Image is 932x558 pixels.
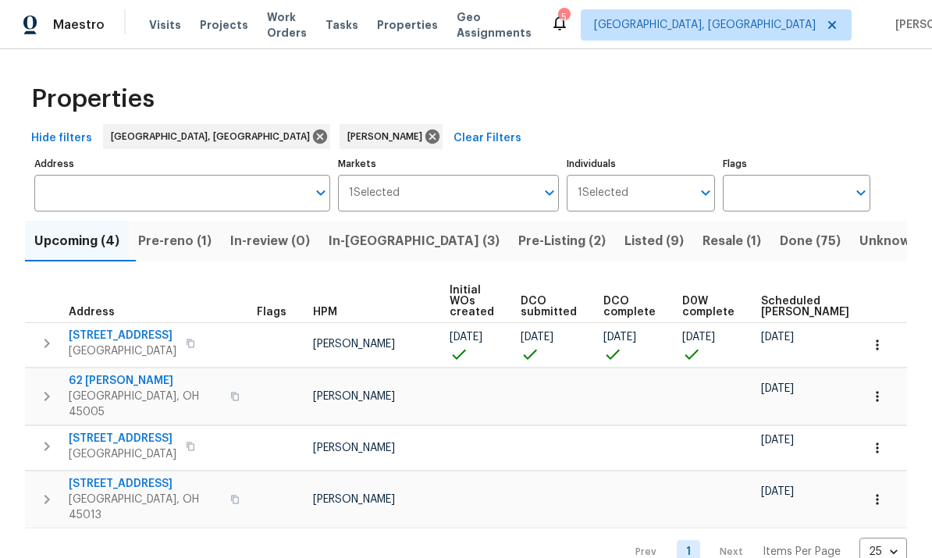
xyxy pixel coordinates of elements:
[450,285,494,318] span: Initial WOs created
[31,129,92,148] span: Hide filters
[53,17,105,33] span: Maestro
[257,307,286,318] span: Flags
[454,129,521,148] span: Clear Filters
[682,296,735,318] span: D0W complete
[723,159,870,169] label: Flags
[603,296,656,318] span: DCO complete
[313,442,395,453] span: [PERSON_NAME]
[325,20,358,30] span: Tasks
[761,383,794,394] span: [DATE]
[25,124,98,153] button: Hide filters
[69,446,176,462] span: [GEOGRAPHIC_DATA]
[313,339,395,350] span: [PERSON_NAME]
[111,129,316,144] span: [GEOGRAPHIC_DATA], [GEOGRAPHIC_DATA]
[103,124,330,149] div: [GEOGRAPHIC_DATA], [GEOGRAPHIC_DATA]
[267,9,307,41] span: Work Orders
[349,187,400,200] span: 1 Selected
[518,230,606,252] span: Pre-Listing (2)
[69,373,221,389] span: 62 [PERSON_NAME]
[310,182,332,204] button: Open
[603,332,636,343] span: [DATE]
[69,492,221,523] span: [GEOGRAPHIC_DATA], OH 45013
[450,332,482,343] span: [DATE]
[624,230,684,252] span: Listed (9)
[313,391,395,402] span: [PERSON_NAME]
[539,182,560,204] button: Open
[521,332,553,343] span: [DATE]
[31,91,155,107] span: Properties
[703,230,761,252] span: Resale (1)
[69,476,221,492] span: [STREET_ADDRESS]
[457,9,532,41] span: Geo Assignments
[521,296,577,318] span: DCO submitted
[377,17,438,33] span: Properties
[340,124,443,149] div: [PERSON_NAME]
[761,486,794,497] span: [DATE]
[69,307,115,318] span: Address
[558,9,569,25] div: 5
[69,389,221,420] span: [GEOGRAPHIC_DATA], OH 45005
[682,332,715,343] span: [DATE]
[761,435,794,446] span: [DATE]
[567,159,714,169] label: Individuals
[594,17,816,33] span: [GEOGRAPHIC_DATA], [GEOGRAPHIC_DATA]
[578,187,628,200] span: 1 Selected
[230,230,310,252] span: In-review (0)
[200,17,248,33] span: Projects
[850,182,872,204] button: Open
[761,332,794,343] span: [DATE]
[761,296,849,318] span: Scheduled [PERSON_NAME]
[69,431,176,446] span: [STREET_ADDRESS]
[338,159,560,169] label: Markets
[447,124,528,153] button: Clear Filters
[34,230,119,252] span: Upcoming (4)
[69,343,176,359] span: [GEOGRAPHIC_DATA]
[138,230,212,252] span: Pre-reno (1)
[329,230,500,252] span: In-[GEOGRAPHIC_DATA] (3)
[695,182,717,204] button: Open
[780,230,841,252] span: Done (75)
[149,17,181,33] span: Visits
[313,494,395,505] span: [PERSON_NAME]
[347,129,429,144] span: [PERSON_NAME]
[34,159,330,169] label: Address
[313,307,337,318] span: HPM
[69,328,176,343] span: [STREET_ADDRESS]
